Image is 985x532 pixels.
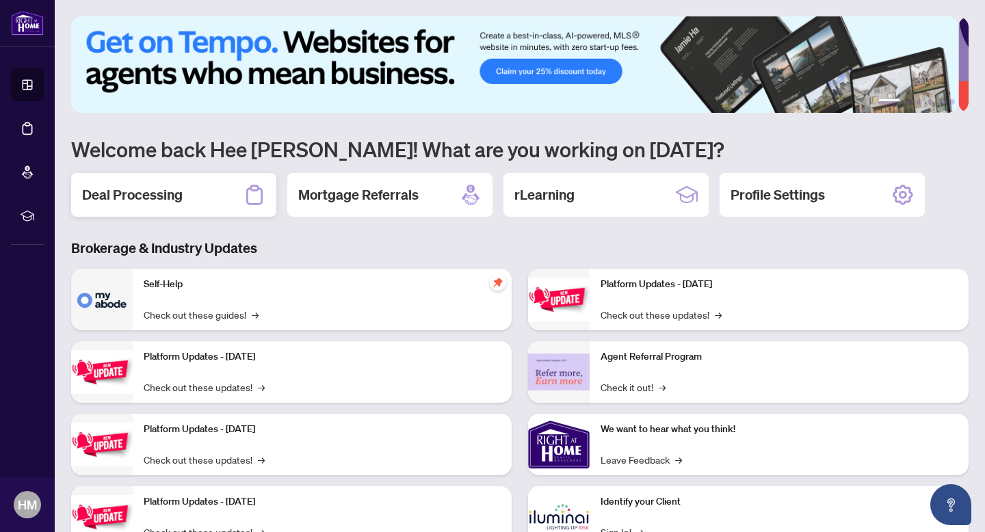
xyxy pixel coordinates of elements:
p: Identify your Client [601,494,958,509]
button: 2 [906,99,911,105]
a: Check out these updates!→ [144,380,265,395]
img: Platform Updates - September 16, 2025 [71,350,133,393]
p: Self-Help [144,277,501,292]
a: Check out these updates!→ [601,307,722,322]
a: Leave Feedback→ [601,452,682,467]
img: Slide 0 [71,16,958,113]
h3: Brokerage & Industry Updates [71,239,969,258]
img: We want to hear what you think! [528,414,590,475]
span: → [252,307,259,322]
p: We want to hear what you think! [601,422,958,437]
p: Platform Updates - [DATE] [144,422,501,437]
span: pushpin [490,274,506,291]
a: Check out these updates!→ [144,452,265,467]
button: 3 [917,99,922,105]
img: Platform Updates - July 21, 2025 [71,423,133,466]
span: → [659,380,666,395]
img: Self-Help [71,269,133,330]
button: 5 [938,99,944,105]
h2: rLearning [514,185,575,204]
img: Agent Referral Program [528,354,590,391]
h1: Welcome back Hee [PERSON_NAME]! What are you working on [DATE]? [71,136,969,162]
span: → [715,307,722,322]
span: → [675,452,682,467]
a: Check out these guides!→ [144,307,259,322]
h2: Deal Processing [82,185,183,204]
p: Platform Updates - [DATE] [601,277,958,292]
a: Check it out!→ [601,380,666,395]
span: HM [18,495,37,514]
h2: Mortgage Referrals [298,185,419,204]
p: Platform Updates - [DATE] [144,494,501,509]
span: → [258,452,265,467]
button: 4 [928,99,933,105]
img: Platform Updates - June 23, 2025 [528,278,590,321]
img: logo [11,10,44,36]
button: 6 [949,99,955,105]
p: Platform Updates - [DATE] [144,349,501,364]
button: Open asap [930,484,971,525]
span: → [258,380,265,395]
h2: Profile Settings [731,185,825,204]
button: 1 [878,99,900,105]
p: Agent Referral Program [601,349,958,364]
